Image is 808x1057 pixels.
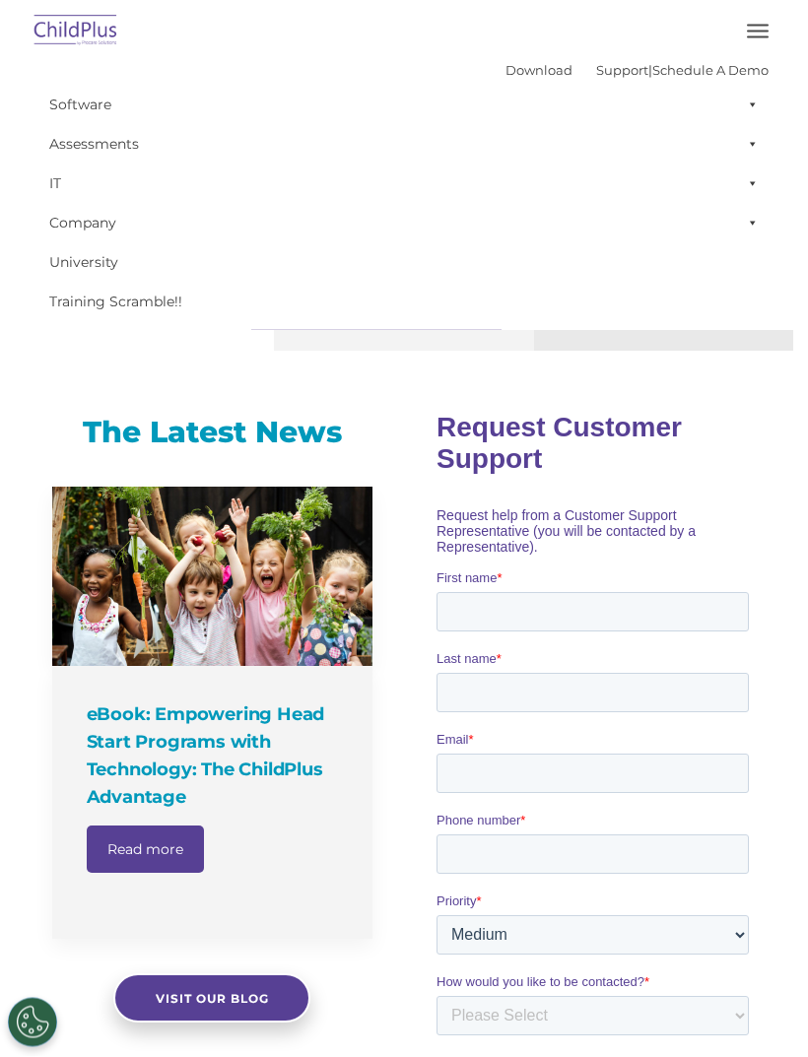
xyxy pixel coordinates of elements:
font: | [505,62,769,78]
a: Company [39,203,769,242]
a: Read more [87,826,204,874]
img: ChildPlus by Procare Solutions [30,9,122,55]
a: Support [596,62,648,78]
span: Visit our blog [156,992,269,1007]
a: Training Scramble!! [39,282,769,321]
a: Assessments [39,124,769,164]
iframe: Chat Widget [476,844,808,1057]
h4: eBook: Empowering Head Start Programs with Technology: The ChildPlus Advantage [87,701,343,812]
a: IT [39,164,769,203]
a: Schedule A Demo [652,62,769,78]
a: Download [505,62,572,78]
a: Visit our blog [113,974,310,1024]
a: University [39,242,769,282]
a: Software [39,85,769,124]
h3: The Latest News [52,414,372,453]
